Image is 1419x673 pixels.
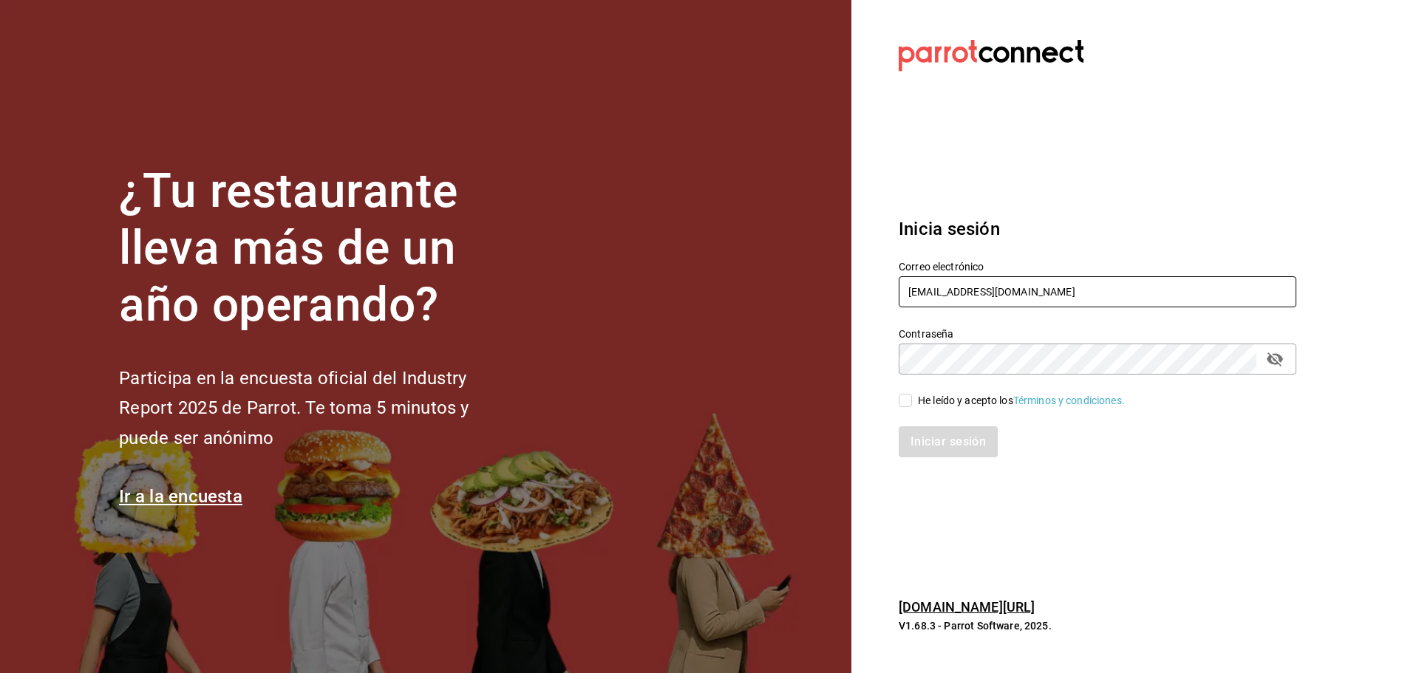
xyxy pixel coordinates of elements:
[899,599,1035,615] a: [DOMAIN_NAME][URL]
[119,486,242,507] a: Ir a la encuesta
[1013,394,1125,406] a: Términos y condiciones.
[899,216,1296,242] h3: Inicia sesión
[918,393,1125,409] div: He leído y acepto los
[1262,346,1287,372] button: passwordField
[119,163,518,333] h1: ¿Tu restaurante lleva más de un año operando?
[899,276,1296,307] input: Ingresa tu correo electrónico
[899,262,1296,272] label: Correo electrónico
[119,363,518,454] h2: Participa en la encuesta oficial del Industry Report 2025 de Parrot. Te toma 5 minutos y puede se...
[899,329,1296,339] label: Contraseña
[899,618,1296,633] p: V1.68.3 - Parrot Software, 2025.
